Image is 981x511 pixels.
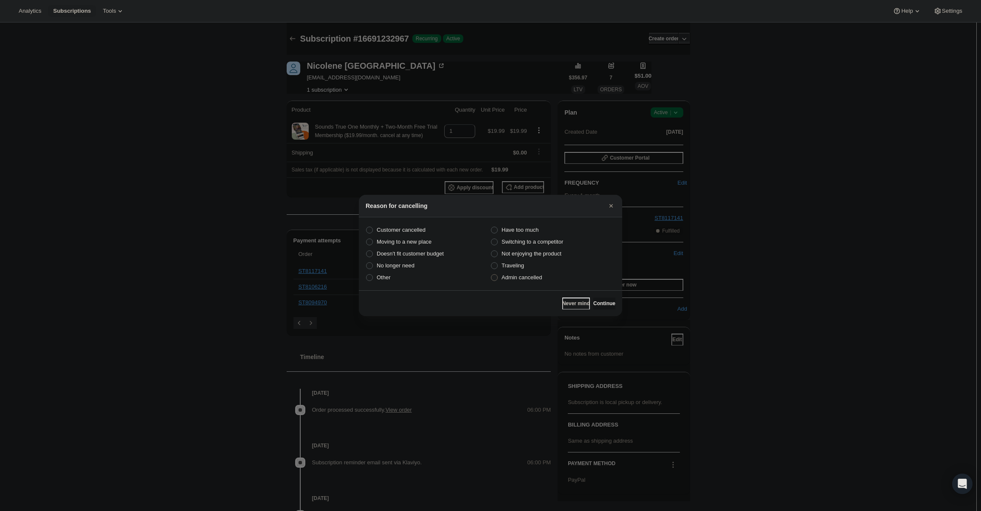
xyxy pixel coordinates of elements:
[377,227,426,233] span: Customer cancelled
[377,274,391,281] span: Other
[377,262,414,269] span: No longer need
[366,202,427,210] h2: Reason for cancelling
[103,8,116,14] span: Tools
[502,262,524,269] span: Traveling
[942,8,962,14] span: Settings
[502,274,542,281] span: Admin cancelled
[19,8,41,14] span: Analytics
[562,300,590,307] span: Never mind
[98,5,130,17] button: Tools
[928,5,967,17] button: Settings
[377,239,431,245] span: Moving to a new place
[952,474,973,494] div: Open Intercom Messenger
[502,239,563,245] span: Switching to a competitor
[53,8,91,14] span: Subscriptions
[901,8,913,14] span: Help
[888,5,926,17] button: Help
[502,227,538,233] span: Have too much
[502,250,561,257] span: Not enjoying the product
[48,5,96,17] button: Subscriptions
[377,250,444,257] span: Doesn't fit customer budget
[14,5,46,17] button: Analytics
[562,298,590,309] button: Never mind
[605,200,617,212] button: Close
